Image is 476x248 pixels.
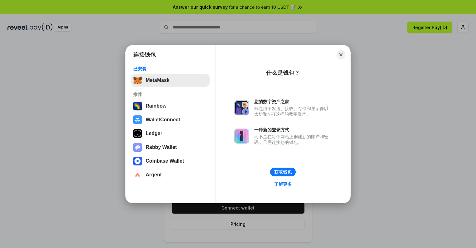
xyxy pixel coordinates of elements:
button: Rainbow [131,100,210,112]
div: Coinbase Wallet [146,158,184,164]
button: Argent [131,169,210,181]
a: 了解更多 [270,180,295,188]
button: Coinbase Wallet [131,155,210,167]
img: svg+xml,%3Csvg%20width%3D%22120%22%20height%3D%22120%22%20viewBox%3D%220%200%20120%20120%22%20fil... [133,102,142,110]
img: svg+xml,%3Csvg%20xmlns%3D%22http%3A%2F%2Fwww.w3.org%2F2000%2Fsvg%22%20fill%3D%22none%22%20viewBox... [234,100,249,115]
img: svg+xml,%3Csvg%20width%3D%2228%22%20height%3D%2228%22%20viewBox%3D%220%200%2028%2028%22%20fill%3D... [133,157,142,165]
div: Rabby Wallet [146,144,177,150]
div: 而不是在每个网站上创建新的账户和密码，只需连接您的钱包。 [254,134,332,145]
div: 了解更多 [274,181,292,187]
img: svg+xml,%3Csvg%20width%3D%2228%22%20height%3D%2228%22%20viewBox%3D%220%200%2028%2028%22%20fill%3D... [133,170,142,179]
div: Argent [146,172,162,178]
div: 推荐 [133,92,208,97]
h1: 连接钱包 [133,51,156,58]
div: MetaMask [146,78,169,83]
img: svg+xml,%3Csvg%20xmlns%3D%22http%3A%2F%2Fwww.w3.org%2F2000%2Fsvg%22%20fill%3D%22none%22%20viewBox... [133,143,142,152]
button: 获取钱包 [270,168,296,176]
div: 钱包用于发送、接收、存储和显示像以太坊和NFT这样的数字资产。 [254,106,332,117]
img: svg+xml,%3Csvg%20width%3D%2228%22%20height%3D%2228%22%20viewBox%3D%220%200%2028%2028%22%20fill%3D... [133,115,142,124]
div: Rainbow [146,103,167,109]
button: MetaMask [131,74,210,87]
button: Rabby Wallet [131,141,210,154]
button: Ledger [131,127,210,140]
div: 您的数字资产之家 [254,99,332,104]
button: WalletConnect [131,114,210,126]
div: 一种新的登录方式 [254,127,332,133]
img: svg+xml,%3Csvg%20xmlns%3D%22http%3A%2F%2Fwww.w3.org%2F2000%2Fsvg%22%20fill%3D%22none%22%20viewBox... [234,129,249,144]
img: svg+xml,%3Csvg%20xmlns%3D%22http%3A%2F%2Fwww.w3.org%2F2000%2Fsvg%22%20width%3D%2228%22%20height%3... [133,129,142,138]
div: WalletConnect [146,117,180,123]
div: 已安装 [133,66,208,72]
div: 获取钱包 [274,169,292,175]
button: Close [337,50,345,59]
img: svg+xml,%3Csvg%20fill%3D%22none%22%20height%3D%2233%22%20viewBox%3D%220%200%2035%2033%22%20width%... [133,76,142,85]
div: 什么是钱包？ [266,69,300,77]
div: Ledger [146,131,162,136]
